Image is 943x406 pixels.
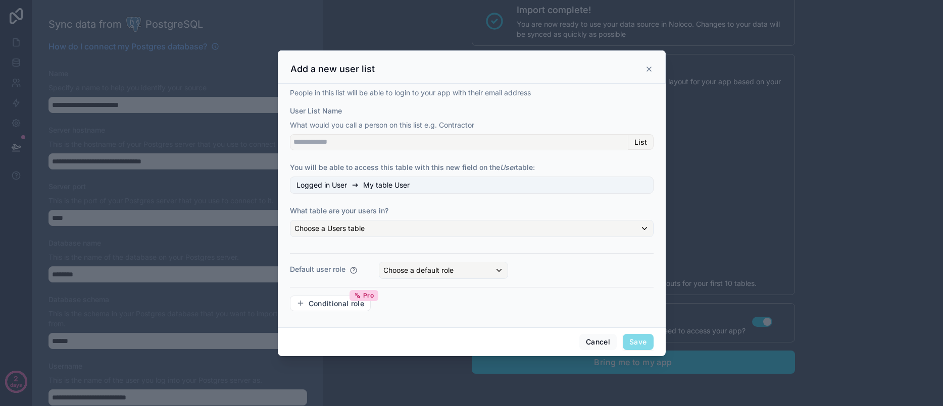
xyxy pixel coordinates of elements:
span: Logged in User [296,180,347,190]
label: Default user role [290,264,345,274]
p: People in this list will be able to login to your app with their email address [290,88,654,98]
button: Conditional rolePro [290,296,371,312]
button: Choose a default role [379,262,508,279]
span: List [634,138,647,147]
label: What table are your users in? [290,206,654,216]
input: display-name [290,134,628,150]
h3: Add a new user list [290,63,375,75]
span: Choose a Users table [294,224,365,233]
span: You will be able to access this table with this new field on the table: [290,163,535,171]
label: User List Name [290,106,342,116]
button: Cancel [579,334,617,350]
p: What would you call a person on this list e.g. Contractor [290,120,654,130]
em: User [500,163,516,171]
span: My table User [363,180,410,190]
span: Choose a default role [383,266,454,274]
span: Pro [363,292,374,300]
button: Choose a Users table [290,220,654,237]
span: Conditional role [309,299,365,308]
